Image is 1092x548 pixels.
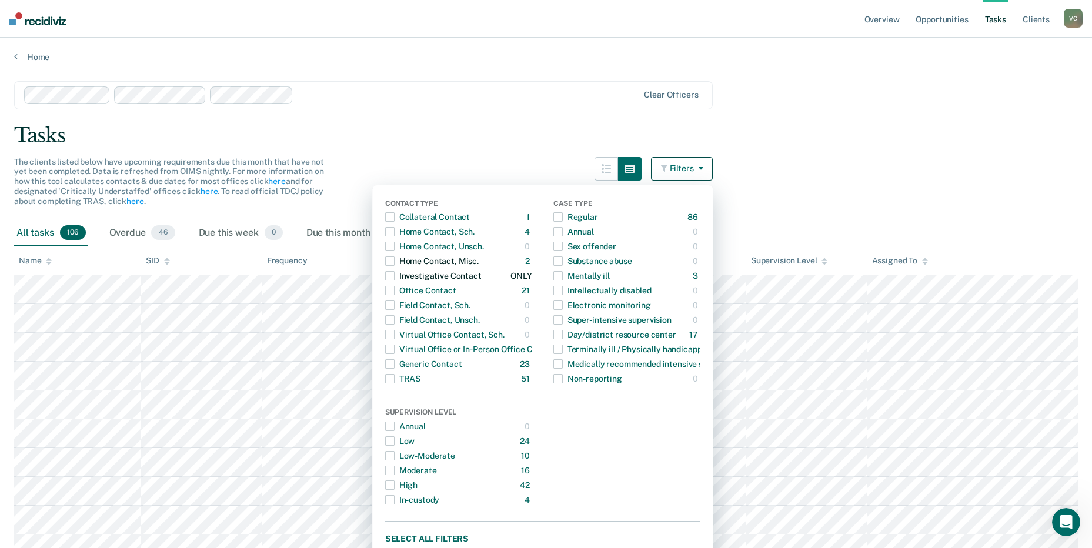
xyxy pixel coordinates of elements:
[385,266,482,285] div: Investigative Contact
[553,325,676,344] div: Day/district resource center
[693,252,700,270] div: 0
[126,196,143,206] a: here
[14,123,1078,148] div: Tasks
[525,237,532,256] div: 0
[521,369,532,388] div: 51
[693,296,700,315] div: 0
[526,208,532,226] div: 1
[385,281,456,300] div: Office Contact
[267,256,308,266] div: Frequency
[525,325,532,344] div: 0
[553,296,651,315] div: Electronic monitoring
[553,310,672,329] div: Super-intensive supervision
[304,220,402,246] div: Due this month60
[553,355,742,373] div: Medically recommended intensive supervision
[385,476,418,494] div: High
[525,296,532,315] div: 0
[522,281,532,300] div: 21
[1064,9,1083,28] div: V C
[385,417,426,436] div: Annual
[553,340,712,359] div: Terminally ill / Physically handicapped
[385,325,505,344] div: Virtual Office Contact, Sch.
[553,369,622,388] div: Non-reporting
[521,461,532,480] div: 16
[521,446,532,465] div: 10
[553,237,616,256] div: Sex offender
[265,225,283,240] span: 0
[151,225,175,240] span: 46
[525,252,532,270] div: 2
[510,266,532,285] div: ONLY
[520,476,532,494] div: 42
[751,256,828,266] div: Supervision Level
[385,446,455,465] div: Low-Moderate
[385,199,532,210] div: Contact Type
[385,252,479,270] div: Home Contact, Misc.
[693,369,700,388] div: 0
[693,222,700,241] div: 0
[385,355,462,373] div: Generic Contact
[872,256,928,266] div: Assigned To
[385,310,480,329] div: Field Contact, Unsch.
[525,417,532,436] div: 0
[9,12,66,25] img: Recidiviz
[385,296,470,315] div: Field Contact, Sch.
[1064,9,1083,28] button: VC
[385,237,484,256] div: Home Contact, Unsch.
[520,355,532,373] div: 23
[525,490,532,509] div: 4
[268,176,285,186] a: here
[14,157,324,206] span: The clients listed below have upcoming requirements due this month that have not yet been complet...
[553,252,632,270] div: Substance abuse
[14,220,88,246] div: All tasks106
[553,208,598,226] div: Regular
[146,256,170,266] div: SID
[60,225,86,240] span: 106
[385,490,440,509] div: In-custody
[525,310,532,329] div: 0
[385,408,532,419] div: Supervision Level
[196,220,285,246] div: Due this week0
[644,90,698,100] div: Clear officers
[553,266,610,285] div: Mentally ill
[520,432,532,450] div: 24
[693,310,700,329] div: 0
[385,340,558,359] div: Virtual Office or In-Person Office Contact
[19,256,52,266] div: Name
[693,266,700,285] div: 3
[385,432,415,450] div: Low
[693,237,700,256] div: 0
[385,531,700,546] button: Select all filters
[385,208,470,226] div: Collateral Contact
[385,461,437,480] div: Moderate
[1052,508,1080,536] iframe: Intercom live chat
[553,281,652,300] div: Intellectually disabled
[689,325,700,344] div: 17
[687,208,700,226] div: 86
[14,52,1078,62] a: Home
[107,220,178,246] div: Overdue46
[651,157,713,181] button: Filters
[385,222,475,241] div: Home Contact, Sch.
[553,199,700,210] div: Case Type
[525,222,532,241] div: 4
[553,222,594,241] div: Annual
[201,186,218,196] a: here
[385,369,420,388] div: TRAS
[693,281,700,300] div: 0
